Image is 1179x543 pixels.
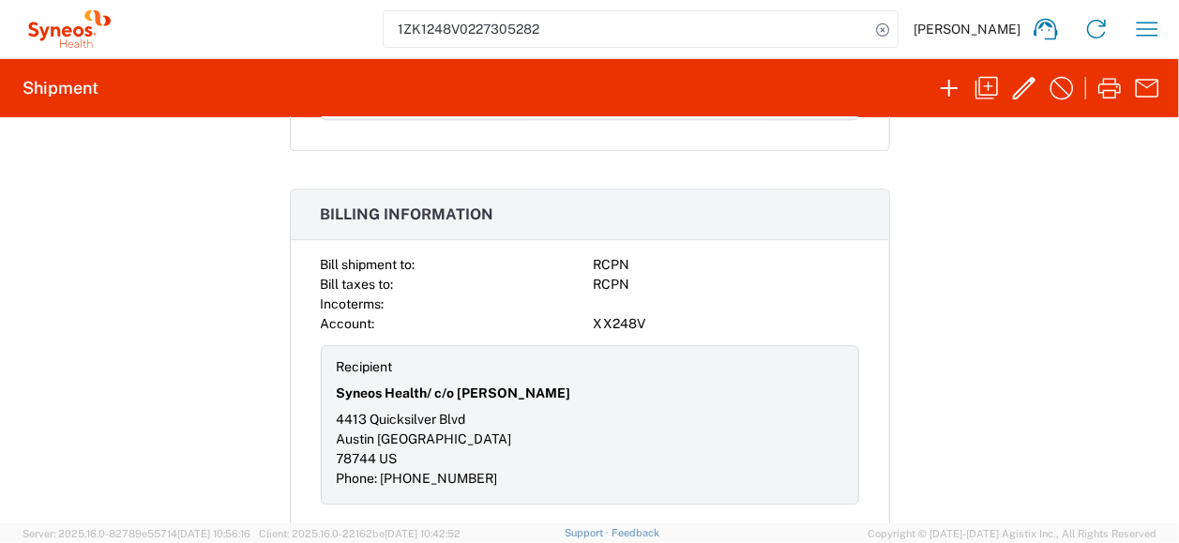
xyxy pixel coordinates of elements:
[337,384,571,403] span: Syneos Health/ c/o [PERSON_NAME]
[321,316,375,331] span: Account:
[612,527,659,538] a: Feedback
[337,469,586,489] div: Phone: [PHONE_NUMBER]
[337,449,586,469] div: 78744 US
[23,528,250,539] span: Server: 2025.16.0-82789e55714
[868,525,1156,542] span: Copyright © [DATE]-[DATE] Agistix Inc., All Rights Reserved
[321,257,416,272] span: Bill shipment to:
[384,11,869,47] input: Shipment, tracking or reference number
[594,255,859,275] div: RCPN
[594,275,859,294] div: RCPN
[321,277,394,292] span: Bill taxes to:
[321,205,494,223] span: Billing information
[259,528,461,539] span: Client: 2025.16.0-22162be
[23,77,98,99] h2: Shipment
[337,430,586,449] div: Austin [GEOGRAPHIC_DATA]
[565,527,612,538] a: Support
[177,528,250,539] span: [DATE] 10:56:16
[914,21,1020,38] span: [PERSON_NAME]
[385,528,461,539] span: [DATE] 10:42:52
[594,314,859,334] div: XX248V
[321,296,385,311] span: Incoterms:
[337,410,586,430] div: 4413 Quicksilver Blvd
[337,359,393,374] span: Recipient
